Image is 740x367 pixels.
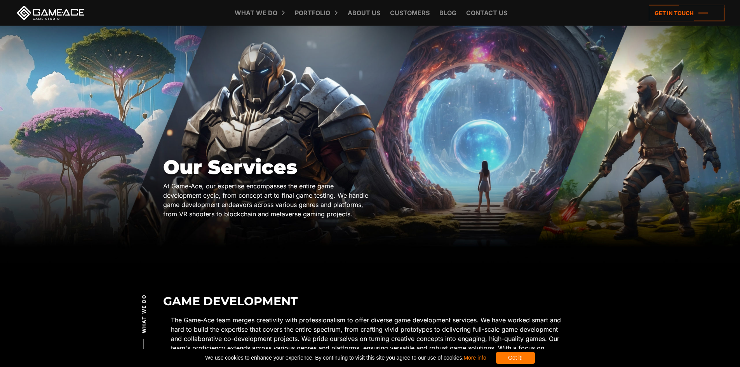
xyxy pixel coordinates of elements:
a: Get in touch [649,5,724,21]
h1: Our Services [163,157,370,178]
div: At Game-Ace, our expertise encompasses the entire game development cycle, from concept art to fin... [163,181,370,219]
h2: Game Development [163,295,577,308]
div: Got it! [496,352,535,364]
span: What we do [141,294,148,333]
span: We use cookies to enhance your experience. By continuing to visit this site you agree to our use ... [205,352,486,364]
a: More info [463,355,486,361]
